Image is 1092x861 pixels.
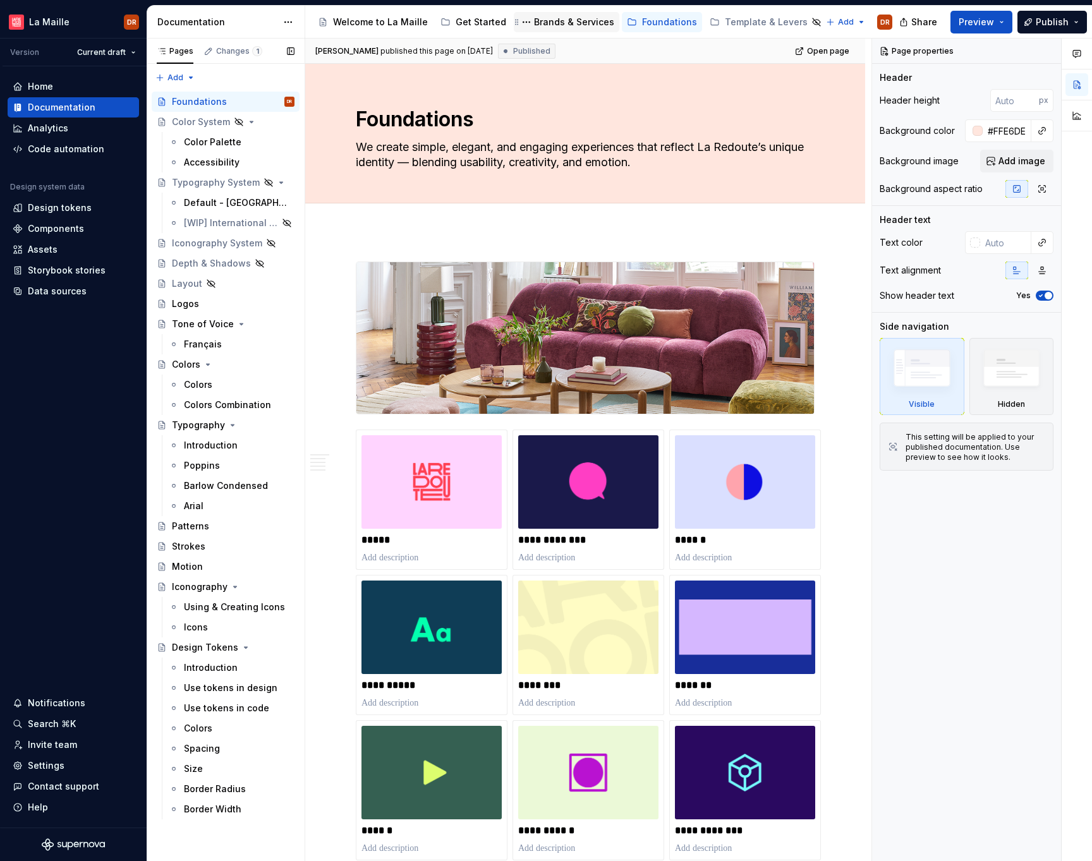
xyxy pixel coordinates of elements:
div: Typography [172,419,225,431]
div: Hidden [969,338,1054,415]
div: Show header text [880,289,954,302]
a: Using & Creating Icons [164,597,300,617]
img: 699e8c2b-2cde-4fa4-b716-90224f03aefc.png [518,581,658,674]
div: Help [28,801,48,814]
a: Documentation [8,97,139,117]
a: Typography [152,415,300,435]
span: [PERSON_NAME] [315,46,379,56]
a: Size [164,759,300,779]
div: DR [127,17,136,27]
img: 711cbbb7-53dc-4ae2-b780-35eaff47fb20.png [675,435,815,529]
div: Design system data [10,182,85,192]
button: Current draft [71,44,142,61]
div: Documentation [157,16,277,28]
a: Storybook stories [8,260,139,280]
div: Spacing [184,742,220,755]
a: Barlow Condensed [164,476,300,496]
div: Code automation [28,143,104,155]
div: Header height [880,94,940,107]
div: Barlow Condensed [184,479,268,492]
img: b7c9239f-c7c6-439e-965f-55a698da78ad.png [518,435,658,529]
div: Header [880,71,912,84]
div: Hidden [998,399,1025,409]
a: Border Width [164,799,300,819]
div: Use tokens in design [184,682,277,694]
div: Default - [GEOGRAPHIC_DATA] [184,196,288,209]
div: Welcome to La Maille [333,16,428,28]
div: Tone of Voice [172,318,234,330]
div: Page tree [313,9,820,35]
div: Documentation [28,101,95,114]
a: Typography System [152,172,300,193]
div: Pages [157,46,193,56]
div: Strokes [172,540,205,553]
span: Publish [1036,16,1069,28]
div: Arial [184,500,203,512]
button: Help [8,797,139,817]
a: Colors Combination [164,395,300,415]
div: Changes [216,46,262,56]
a: Français [164,334,300,354]
div: DR [880,17,890,27]
img: 442aa817-a1f7-4afa-aa70-147163229d33.png [361,435,502,529]
a: Strokes [152,536,300,557]
div: Storybook stories [28,264,106,277]
div: Invite team [28,738,77,751]
img: a95c112d-a3d1-450b-a143-0ec95d5e26b2.png [356,262,814,414]
button: Add [152,69,199,87]
div: Colors [184,722,212,735]
div: Foundations [172,95,227,108]
div: Notifications [28,697,85,709]
div: Poppins [184,459,220,472]
div: Background color [880,124,955,137]
div: Color System [172,116,230,128]
div: Page tree [152,92,300,819]
div: Français [184,338,222,351]
div: Background image [880,155,959,167]
span: Published [513,46,550,56]
span: Add [167,73,183,83]
a: Logos [152,294,300,314]
a: Arial [164,496,300,516]
span: 1 [252,46,262,56]
button: Contact support [8,776,139,797]
div: Typography System [172,176,260,189]
span: Add [838,17,854,27]
button: La MailleDR [3,8,144,35]
div: published this page on [DATE] [380,46,493,56]
div: Visible [880,338,964,415]
div: Version [10,47,39,57]
a: Depth & Shadows [152,253,300,274]
div: This setting will be applied to your published documentation. Use preview to see how it looks. [906,432,1045,462]
a: Color System [152,112,300,132]
div: Layout [172,277,202,290]
a: Supernova Logo [42,838,105,851]
a: Accessibility [164,152,300,172]
button: Publish [1017,11,1087,33]
input: Auto [990,89,1039,112]
div: Contact support [28,780,99,793]
div: Introduction [184,439,238,452]
a: Border Radius [164,779,300,799]
div: Background aspect ratio [880,183,983,195]
div: Depth & Shadows [172,257,251,270]
a: Introduction [164,658,300,678]
a: Design Tokens [152,637,300,658]
a: Get Started [435,12,511,32]
span: Open page [807,46,849,56]
div: Color Palette [184,136,241,148]
img: 9d5b6718-c42f-409b-a5e6-028b559b61bd.png [675,726,815,819]
a: Foundations [622,12,702,32]
div: Brands & Services [534,16,614,28]
div: Size [184,762,203,775]
input: Auto [983,119,1031,142]
a: Assets [8,239,139,260]
a: FoundationsDR [152,92,300,112]
a: Template & Levers [705,12,827,32]
span: Add image [998,155,1045,167]
a: Home [8,76,139,97]
div: Header text [880,214,931,226]
div: Visible [909,399,935,409]
div: Using & Creating Icons [184,601,285,613]
div: Design Tokens [172,641,238,654]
